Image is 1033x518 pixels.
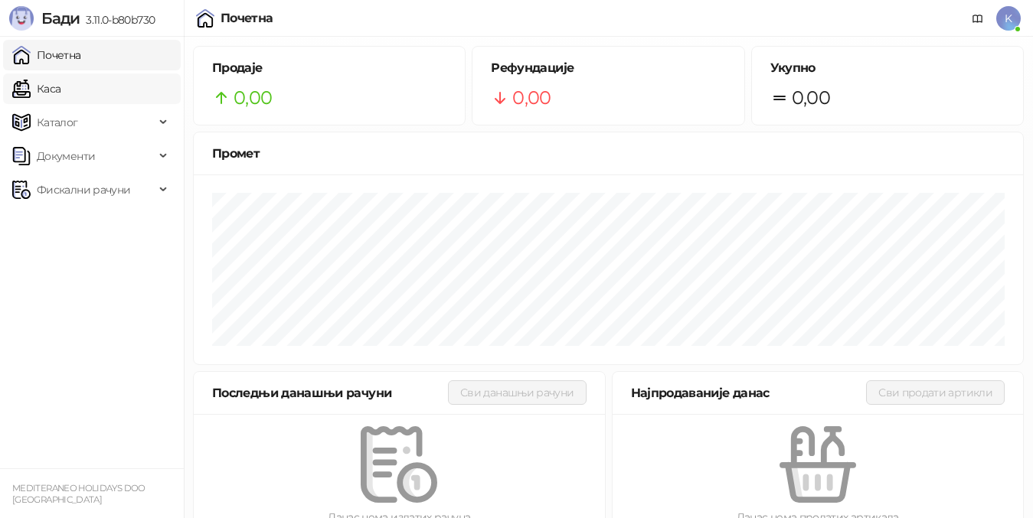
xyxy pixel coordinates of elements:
[966,6,990,31] a: Документација
[12,73,60,104] a: Каса
[234,83,272,112] span: 0,00
[37,107,78,138] span: Каталог
[37,174,130,205] span: Фискални рачуни
[212,144,1005,163] div: Промет
[12,483,145,505] small: MEDITERANEO HOLIDAYS DOO [GEOGRAPHIC_DATA]
[221,12,273,24] div: Почетна
[996,6,1021,31] span: K
[770,59,1005,77] h5: Укупно
[512,83,551,112] span: 0,00
[80,13,155,27] span: 3.11.0-b80b730
[866,380,1005,405] button: Сви продати артикли
[41,9,80,28] span: Бади
[212,59,446,77] h5: Продаје
[9,6,34,31] img: Logo
[212,383,448,402] div: Последњи данашњи рачуни
[631,383,867,402] div: Најпродаваније данас
[448,380,586,405] button: Сви данашњи рачуни
[792,83,830,112] span: 0,00
[491,59,725,77] h5: Рефундације
[37,141,95,171] span: Документи
[12,40,81,70] a: Почетна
